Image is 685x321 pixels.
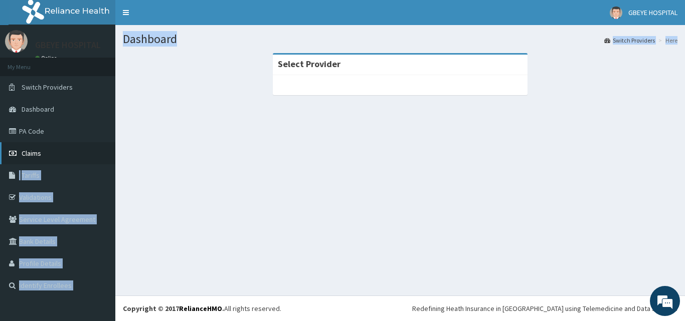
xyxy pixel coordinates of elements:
span: Switch Providers [22,83,73,92]
strong: Copyright © 2017 . [123,304,224,313]
p: GBEYE HOSPITAL [35,41,101,50]
a: RelianceHMO [179,304,222,313]
span: GBEYE HOSPITAL [628,8,677,17]
a: Switch Providers [604,36,655,45]
li: Here [656,36,677,45]
span: Claims [22,149,41,158]
h1: Dashboard [123,33,677,46]
img: User Image [610,7,622,19]
img: User Image [5,30,28,53]
strong: Select Provider [278,58,340,70]
span: Tariffs [22,171,40,180]
span: Dashboard [22,105,54,114]
div: Redefining Heath Insurance in [GEOGRAPHIC_DATA] using Telemedicine and Data Science! [412,303,677,313]
footer: All rights reserved. [115,295,685,321]
a: Online [35,55,59,62]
